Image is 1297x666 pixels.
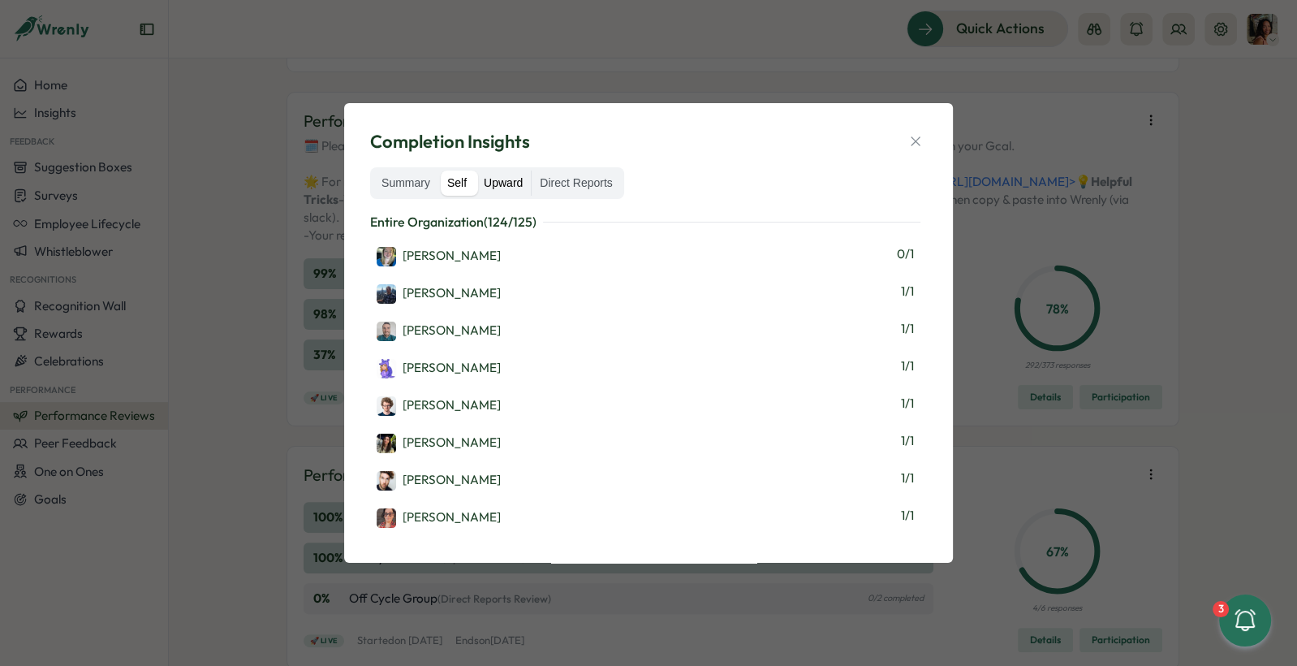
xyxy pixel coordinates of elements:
img: Kori Keeling [377,359,396,378]
div: [PERSON_NAME] [377,471,501,491]
div: [PERSON_NAME] [377,434,501,453]
span: Completion Insights [370,129,530,154]
a: Kate Blackburn[PERSON_NAME] [377,507,501,528]
label: Self [439,171,475,197]
label: Summary [373,171,438,197]
a: Joe Barber[PERSON_NAME] [377,395,501,416]
a: Tomas Liepis[PERSON_NAME] [377,320,501,341]
p: Entire Organization ( 124 / 125 ) [370,212,536,232]
span: 1 / 1 [901,283,914,304]
label: Upward [476,171,531,197]
span: 1 / 1 [901,469,914,491]
img: Tomas Liepis [377,322,396,341]
a: Kori Keeling[PERSON_NAME] [377,357,501,378]
span: 1 / 1 [901,320,914,341]
label: Direct Reports [532,171,620,197]
span: 1 / 1 [901,395,914,416]
img: Jay Cowle [377,471,396,491]
img: Joe Barber [377,396,396,416]
div: 3 [1213,601,1229,617]
a: Jay Cowle[PERSON_NAME] [377,469,501,491]
a: Teodora Crivineanu[PERSON_NAME] [377,432,501,453]
span: 0 / 1 [897,245,914,266]
div: [PERSON_NAME] [377,508,501,528]
button: 3 [1219,595,1271,647]
img: Zoe Calderwood [377,247,396,266]
div: [PERSON_NAME] [377,247,501,266]
span: 1 / 1 [901,357,914,378]
a: Alex Marshall[PERSON_NAME] [377,283,501,304]
div: [PERSON_NAME] [377,359,501,378]
span: 1 / 1 [901,507,914,528]
div: [PERSON_NAME] [377,322,501,341]
div: [PERSON_NAME] [377,396,501,416]
img: Kate Blackburn [377,508,396,528]
span: 1 / 1 [901,432,914,453]
img: Teodora Crivineanu [377,434,396,453]
img: Alex Marshall [377,284,396,304]
a: Zoe Calderwood[PERSON_NAME] [377,245,501,266]
div: [PERSON_NAME] [377,284,501,304]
